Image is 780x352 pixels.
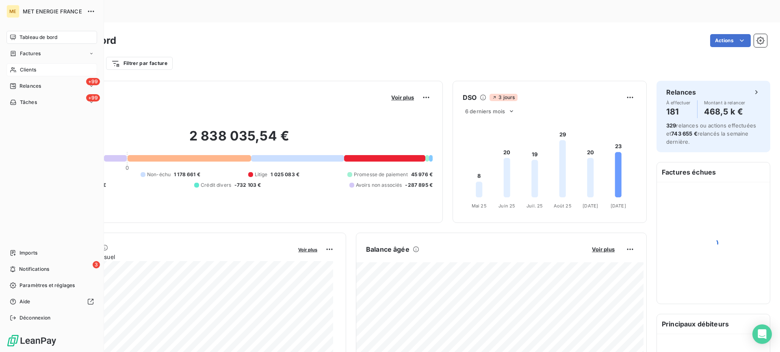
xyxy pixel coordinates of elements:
[86,78,100,85] span: +99
[255,171,268,178] span: Litige
[234,181,261,189] span: -732 103 €
[20,50,41,57] span: Factures
[671,130,697,137] span: 743 655 €
[354,171,408,178] span: Promesse de paiement
[465,108,505,114] span: 6 derniers mois
[20,66,36,73] span: Clients
[46,128,433,152] h2: 2 838 035,54 €
[19,298,30,305] span: Aide
[666,87,696,97] h6: Relances
[704,105,745,118] h4: 468,5 k €
[666,122,756,145] span: relances ou actions effectuées et relancés la semaine dernière.
[704,100,745,105] span: Montant à relancer
[611,203,626,209] tspan: [DATE]
[20,99,37,106] span: Tâches
[19,34,57,41] span: Tableau de bord
[19,82,41,90] span: Relances
[472,203,487,209] tspan: Mai 25
[86,94,100,101] span: +99
[554,203,572,209] tspan: Août 25
[666,100,691,105] span: À effectuer
[389,94,416,101] button: Voir plus
[296,246,320,253] button: Voir plus
[592,246,615,253] span: Voir plus
[666,105,691,118] h4: 181
[752,324,772,344] div: Open Intercom Messenger
[19,282,75,289] span: Paramètres et réglages
[405,181,433,189] span: -287 895 €
[271,171,299,178] span: 1 025 083 €
[106,57,173,70] button: Filtrer par facture
[6,334,57,347] img: Logo LeanPay
[6,295,97,308] a: Aide
[19,266,49,273] span: Notifications
[589,246,617,253] button: Voir plus
[498,203,515,209] tspan: Juin 25
[666,122,676,129] span: 329
[657,314,770,334] h6: Principaux débiteurs
[147,171,171,178] span: Non-échu
[356,181,402,189] span: Avoirs non associés
[710,34,751,47] button: Actions
[391,94,414,101] span: Voir plus
[411,171,433,178] span: 45 976 €
[583,203,598,209] tspan: [DATE]
[657,162,770,182] h6: Factures échues
[490,94,517,101] span: 3 jours
[93,261,100,268] span: 3
[19,314,51,322] span: Déconnexion
[298,247,317,253] span: Voir plus
[201,181,231,189] span: Crédit divers
[366,244,409,254] h6: Balance âgée
[126,164,129,171] span: 0
[463,93,477,102] h6: DSO
[174,171,200,178] span: 1 178 661 €
[46,253,292,261] span: Chiffre d'affaires mensuel
[19,249,37,257] span: Imports
[526,203,543,209] tspan: Juil. 25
